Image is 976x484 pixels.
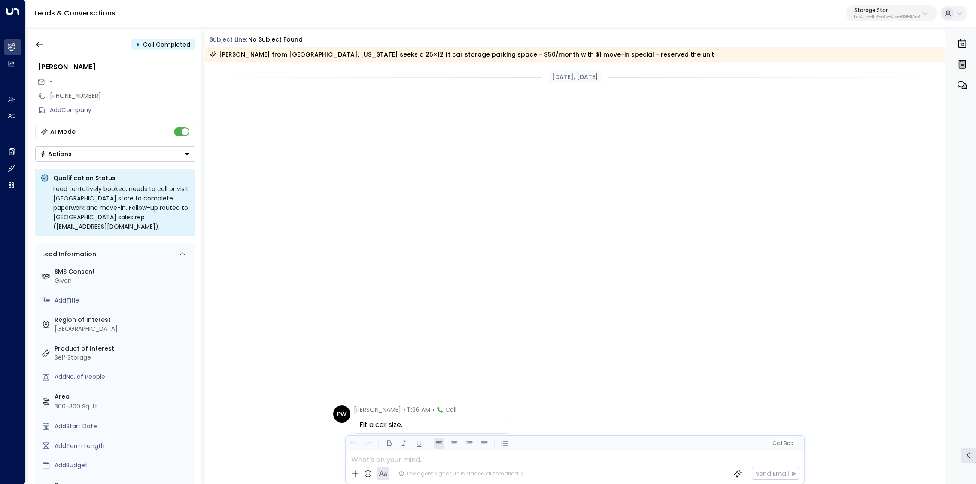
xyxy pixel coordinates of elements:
[354,405,401,414] span: [PERSON_NAME]
[49,77,53,86] span: -
[55,461,192,470] div: AddBudget
[38,62,195,72] div: [PERSON_NAME]
[55,353,192,362] div: Self Storage
[210,35,247,44] span: Subject Line:
[55,324,192,333] div: [GEOGRAPHIC_DATA]
[35,146,195,162] button: Actions
[210,50,714,59] div: [PERSON_NAME] from [GEOGRAPHIC_DATA], [US_STATE] seeks a 25×12 ft car storage parking space - $50...
[55,372,192,381] div: AddNo. of People
[50,127,76,136] div: AI Mode
[39,250,96,259] div: Lead Information
[55,296,192,305] div: AddTitle
[55,442,192,451] div: AddTerm Length
[55,276,192,285] div: Given
[50,91,195,100] div: [PHONE_NUMBER]
[248,35,303,44] div: No subject found
[359,420,503,430] div: Fit a car size.
[136,37,140,52] div: •
[363,438,374,449] button: Redo
[55,267,192,276] label: SMS Consent
[769,439,797,448] button: Cc|Bcc
[348,438,359,449] button: Undo
[803,442,820,459] img: 120_headshot.jpg
[55,422,192,431] div: AddStart Date
[398,470,524,478] div: The agent signature is added automatically
[50,106,195,115] div: AddCompany
[53,184,190,231] div: Lead tentatively booked; needs to call or visit [GEOGRAPHIC_DATA] store to complete paperwork and...
[34,8,116,18] a: Leads & Conversations
[333,405,350,423] div: PW
[432,405,435,414] span: •
[407,405,430,414] span: 11:36 AM
[772,440,793,446] span: Cc Bcc
[549,71,602,83] div: [DATE], [DATE]
[143,40,190,49] span: Call Completed
[854,8,920,13] p: Storage Star
[55,344,192,353] label: Product of Interest
[53,174,190,182] p: Qualification Status
[403,405,405,414] span: •
[55,402,99,411] div: 300-300 Sq. ft.
[40,150,72,158] div: Actions
[55,392,192,401] label: Area
[55,315,192,324] label: Region of Interest
[445,405,456,414] span: Call
[35,146,195,162] div: Button group with a nested menu
[846,5,937,21] button: Storage Starbc340fee-f559-48fc-84eb-70f3f6817ad8
[781,440,782,446] span: |
[854,15,920,19] p: bc340fee-f559-48fc-84eb-70f3f6817ad8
